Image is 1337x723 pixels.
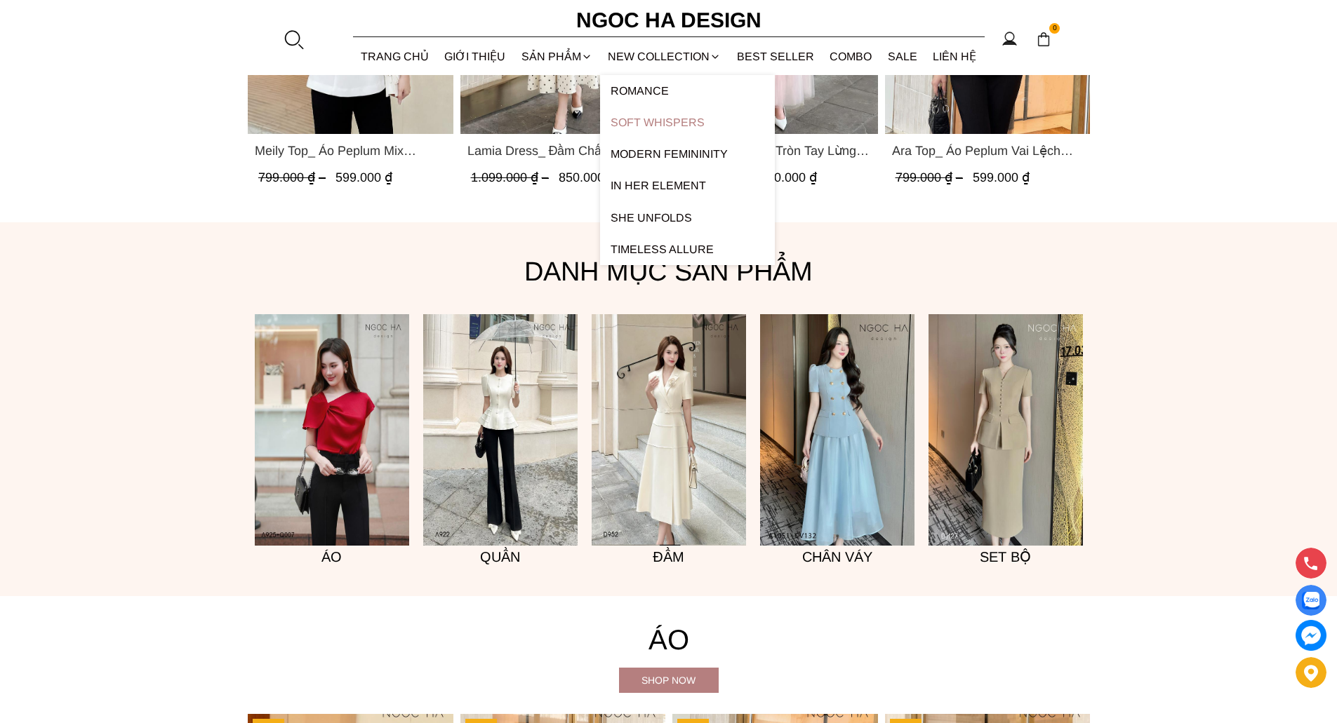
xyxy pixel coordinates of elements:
[470,170,552,184] span: 1.099.000 ₫
[619,668,719,693] a: Shop now
[925,38,985,75] a: LIÊN HỆ
[760,314,914,546] a: 7(3)
[524,257,813,286] font: Danh mục sản phẩm
[423,546,578,568] h5: Quần
[822,38,880,75] a: Combo
[592,314,746,546] a: 3(9)
[891,141,1083,161] span: Ara Top_ Áo Peplum Vai Lệch Đính Cúc Màu Đen A1084
[423,314,578,546] a: 2(9)
[600,202,775,234] a: SHE UNFOLDS
[600,107,775,138] a: Soft Whispers
[600,138,775,170] a: Modern Femininity
[729,38,823,75] a: BEST SELLER
[980,549,1031,565] font: Set bộ
[972,170,1029,184] span: 599.000 ₫
[1296,620,1326,651] a: messenger
[880,38,926,75] a: SALE
[255,141,446,161] span: Meily Top_ Áo Peplum Mix Choàng Vai Vải Tơ Màu Trắng A1086
[1036,32,1051,47] img: img-CART-ICON-ksit0nf1
[600,75,775,107] a: ROMANCE
[600,38,729,75] a: NEW COLLECTION
[679,141,871,161] a: Link to Lily_ Áo Vest Cổ Tròn Tay Lừng Mix Chân Váy Lưới Màu Hồng A1082+CV140
[558,170,615,184] span: 850.000 ₫
[467,141,658,161] span: Lamia Dress_ Đầm Chấm Bi Cổ Vest Màu Kem D1003
[514,38,601,75] div: SẢN PHẨM
[929,314,1083,546] img: 3(15)
[255,546,409,568] h5: Áo
[679,141,871,161] span: Lily_ Áo Vest Cổ Tròn Tay Lừng Mix Chân Váy Lưới Màu Hồng A1082+CV140
[335,170,392,184] span: 599.000 ₫
[437,38,514,75] a: GIỚI THIỆU
[255,314,409,546] a: 3(7)
[258,170,329,184] span: 799.000 ₫
[353,38,437,75] a: TRANG CHỦ
[564,4,774,37] a: Ngoc Ha Design
[895,170,966,184] span: 799.000 ₫
[619,673,719,688] div: Shop now
[760,546,914,568] h5: Chân váy
[1296,585,1326,616] a: Display image
[467,141,658,161] a: Link to Lamia Dress_ Đầm Chấm Bi Cổ Vest Màu Kem D1003
[1049,23,1060,34] span: 0
[592,546,746,568] h5: Đầm
[1302,592,1319,609] img: Display image
[891,141,1083,161] a: Link to Ara Top_ Áo Peplum Vai Lệch Đính Cúc Màu Đen A1084
[600,170,775,201] a: In Her Element
[600,234,775,265] a: Timeless Allure
[255,141,446,161] a: Link to Meily Top_ Áo Peplum Mix Choàng Vai Vải Tơ Màu Trắng A1086
[248,617,1090,662] h4: Áo
[760,170,817,184] span: 680.000 ₫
